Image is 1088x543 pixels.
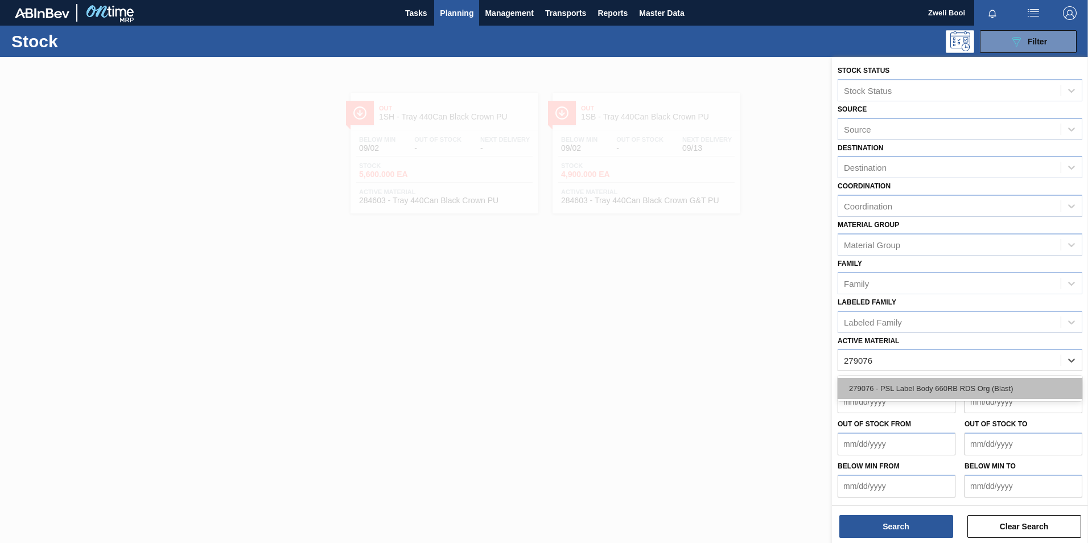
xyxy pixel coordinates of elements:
[844,278,869,288] div: Family
[946,30,974,53] div: Programming: no user selected
[965,420,1027,428] label: Out of Stock to
[1027,6,1040,20] img: userActions
[965,390,1082,413] input: mm/dd/yyyy
[838,182,891,190] label: Coordination
[965,462,1016,470] label: Below Min to
[838,337,899,345] label: Active Material
[639,6,684,20] span: Master Data
[838,144,883,152] label: Destination
[844,85,892,95] div: Stock Status
[965,475,1082,497] input: mm/dd/yyyy
[838,105,867,113] label: Source
[838,378,1082,399] div: 279076 - PSL Label Body 660RB RDS Org (Blast)
[844,163,887,172] div: Destination
[838,462,900,470] label: Below Min from
[980,30,1077,53] button: Filter
[15,8,69,18] img: TNhmsLtSVTkK8tSr43FrP2fwEKptu5GPRR3wAAAABJRU5ErkJggg==
[1028,37,1047,46] span: Filter
[974,5,1011,21] button: Notifications
[838,390,955,413] input: mm/dd/yyyy
[844,317,902,327] div: Labeled Family
[597,6,628,20] span: Reports
[545,6,586,20] span: Transports
[838,433,955,455] input: mm/dd/yyyy
[965,433,1082,455] input: mm/dd/yyyy
[11,35,182,48] h1: Stock
[1063,6,1077,20] img: Logout
[403,6,428,20] span: Tasks
[844,240,900,249] div: Material Group
[485,6,534,20] span: Management
[844,124,871,134] div: Source
[838,221,899,229] label: Material Group
[844,201,892,211] div: Coordination
[838,298,896,306] label: Labeled Family
[838,420,911,428] label: Out of Stock from
[440,6,473,20] span: Planning
[838,67,889,75] label: Stock Status
[838,475,955,497] input: mm/dd/yyyy
[838,260,862,268] label: Family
